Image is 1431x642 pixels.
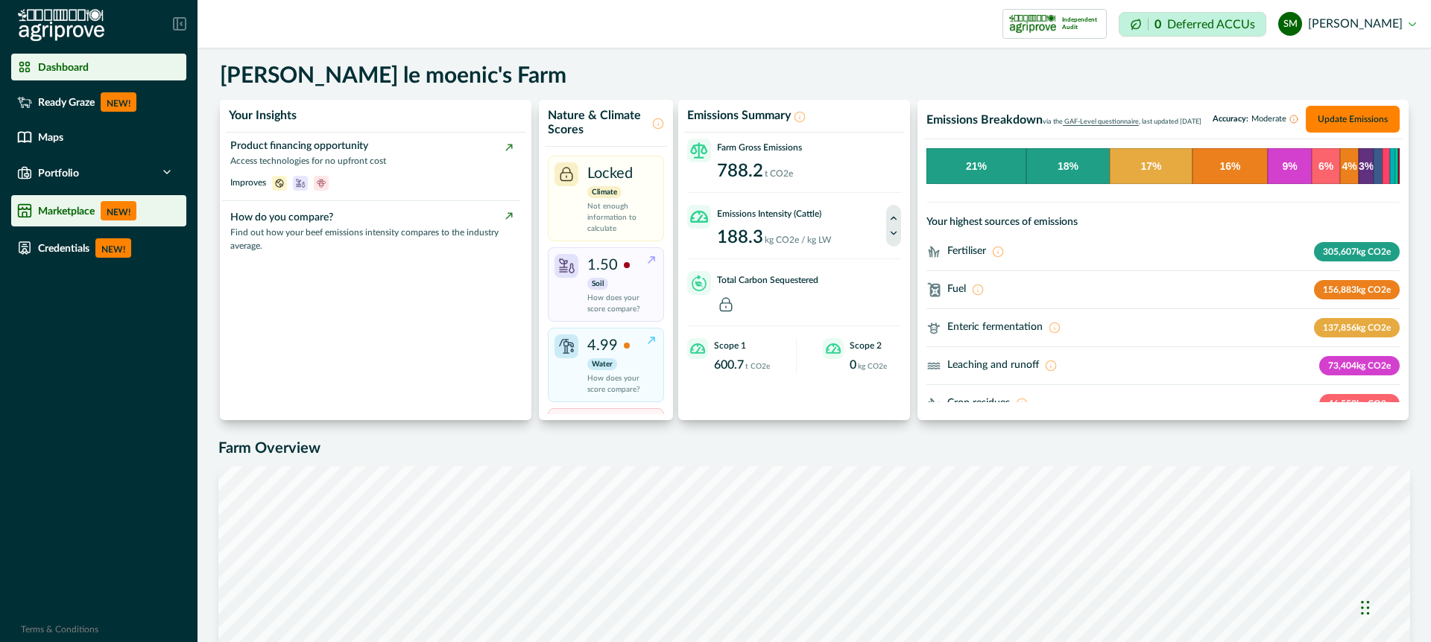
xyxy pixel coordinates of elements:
[926,113,1043,127] p: Emissions Breakdown
[947,320,1043,335] p: Enteric fermentation
[1278,6,1416,42] button: steve le moenic[PERSON_NAME]
[229,109,297,123] p: Your Insights
[11,124,186,150] a: Maps
[272,177,287,188] span: climate
[926,214,1400,230] p: Your highest sources of emissions
[11,86,186,118] a: Ready GrazeNEW!
[947,244,986,259] p: Fertiliser
[1063,118,1139,126] span: GAF-Level questionnaire
[293,177,308,188] span: soil
[947,357,1039,373] p: Leaching and runoff
[886,205,901,232] button: Previous
[101,201,136,220] p: NEW!
[1356,571,1431,642] iframe: Chat Widget
[587,254,618,276] p: 1.50
[765,167,793,180] p: t CO2e
[886,220,901,247] button: Next
[587,334,618,357] p: 4.99
[850,359,856,371] p: 0
[587,162,633,185] p: Locked
[21,625,98,634] a: Terms & Conditions
[714,339,746,352] p: Scope 1
[717,162,763,180] p: 788.2
[1043,117,1201,127] p: via the , last updated [DATE]
[220,63,566,89] h5: [PERSON_NAME] le moenic's Farm
[230,176,266,189] p: Improves
[38,61,89,73] p: Dashboard
[1314,242,1400,261] p: 305,607 kg CO2e
[1306,106,1400,133] button: Update Emissions
[947,282,966,297] p: Fuel
[218,439,1410,457] h5: Farm Overview
[1002,9,1107,39] button: certification logoIndependent Audit
[687,109,791,123] p: Emissions Summary
[1314,280,1400,299] p: 156,883 kg CO2e
[230,154,513,168] p: Access technologies for no upfront cost
[587,186,622,198] p: Climate
[926,358,941,373] svg: ;
[11,54,186,80] a: Dashboard
[587,278,608,290] p: Soil
[230,139,513,154] p: Product financing opportunity
[230,210,513,226] p: How do you compare?
[926,148,1400,184] svg: Emissions Breakdown
[1314,318,1400,337] p: 137,856 kg CO2e
[230,226,513,252] p: Find out how your beef emissions intensity compares to the industry average.
[1062,16,1100,31] p: Independent Audit
[1009,12,1056,36] img: certification logo
[717,207,821,220] p: Emissions Intensity (Cattle)
[765,233,831,247] p: kg CO2e / kg LW
[1319,356,1400,375] p: 73,404 kg CO2e
[587,358,617,370] p: Water
[717,229,763,247] p: 188.3
[745,361,770,372] p: t CO2e
[38,96,95,108] p: Ready Graze
[11,195,186,226] a: MarketplaceNEW!
[95,238,131,258] p: NEW!
[850,339,882,352] p: Scope 2
[18,9,104,42] img: Logo
[714,359,744,371] p: 600.7
[1213,115,1298,124] p: Accuracy:
[101,92,136,112] p: NEW!
[1154,19,1161,31] p: 0
[717,141,802,154] p: Farm Gross Emissions
[38,131,63,143] p: Maps
[587,201,657,235] p: Not enough information to calculate
[38,205,95,217] p: Marketplace
[1251,115,1286,124] span: Moderate
[1319,394,1400,413] p: 46,550 kg CO2e
[11,232,186,264] a: CredentialsNEW!
[717,273,818,287] p: Total Carbon Sequestered
[947,395,1010,411] p: Crop residues
[38,242,89,254] p: Credentials
[548,109,649,137] p: Nature & Climate Scores
[38,167,79,179] p: Portfolio
[1361,585,1370,630] div: Drag
[1167,19,1255,30] p: Deferred ACCUs
[858,361,887,372] p: kg CO2e
[314,177,329,188] span: biodiversity
[587,293,645,315] p: How does your score compare?
[587,373,645,395] p: How does your score compare?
